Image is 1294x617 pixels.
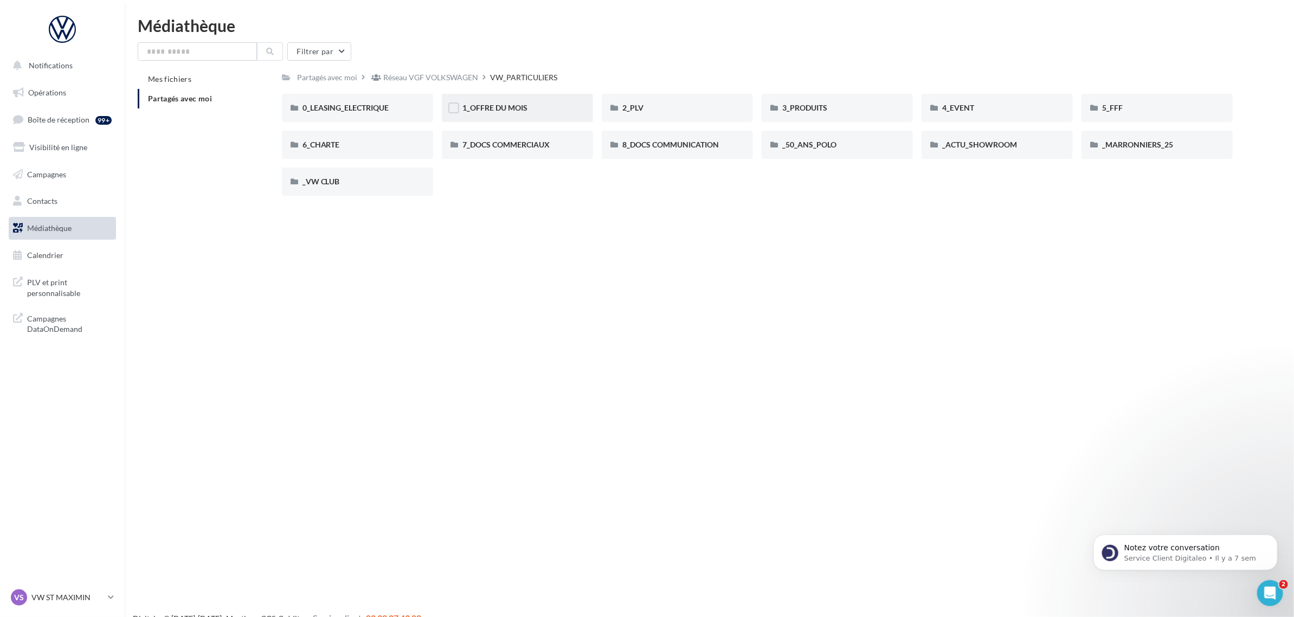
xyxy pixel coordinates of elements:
[1102,140,1173,149] span: _MARRONNIERS_25
[302,103,389,112] span: 0_LEASING_ELECTRIQUE
[302,177,340,186] span: _VW CLUB
[622,103,643,112] span: 2_PLV
[942,140,1017,149] span: _ACTU_SHOWROOM
[7,217,118,240] a: Médiathèque
[622,140,719,149] span: 8_DOCS COMMUNICATION
[29,61,73,70] span: Notifications
[28,88,66,97] span: Opérations
[7,54,114,77] button: Notifications
[7,307,118,339] a: Campagnes DataOnDemand
[491,72,558,83] div: VW_PARTICULIERS
[28,115,89,124] span: Boîte de réception
[9,587,116,608] a: VS VW ST MAXIMIN
[14,592,24,603] span: VS
[1102,103,1123,112] span: 5_FFF
[7,163,118,186] a: Campagnes
[27,250,63,260] span: Calendrier
[148,94,212,103] span: Partagés avec moi
[942,103,974,112] span: 4_EVENT
[7,81,118,104] a: Opérations
[302,140,340,149] span: 6_CHARTE
[462,103,527,112] span: 1_OFFRE DU MOIS
[148,74,191,83] span: Mes fichiers
[287,42,351,61] button: Filtrer par
[297,72,358,83] div: Partagés avec moi
[138,17,1281,34] div: Médiathèque
[7,244,118,267] a: Calendrier
[31,592,104,603] p: VW ST MAXIMIN
[7,108,118,131] a: Boîte de réception99+
[7,271,118,303] a: PLV et print personnalisable
[384,72,479,83] div: Réseau VGF VOLKSWAGEN
[27,223,72,233] span: Médiathèque
[462,140,550,149] span: 7_DOCS COMMERCIAUX
[27,311,112,335] span: Campagnes DataOnDemand
[782,103,827,112] span: 3_PRODUITS
[1279,580,1288,589] span: 2
[95,116,112,125] div: 99+
[27,169,66,178] span: Campagnes
[1077,512,1294,588] iframe: Intercom notifications message
[7,190,118,213] a: Contacts
[27,275,112,298] span: PLV et print personnalisable
[7,136,118,159] a: Visibilité en ligne
[782,140,836,149] span: _50_ANS_POLO
[1257,580,1283,606] iframe: Intercom live chat
[29,143,87,152] span: Visibilité en ligne
[27,196,57,205] span: Contacts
